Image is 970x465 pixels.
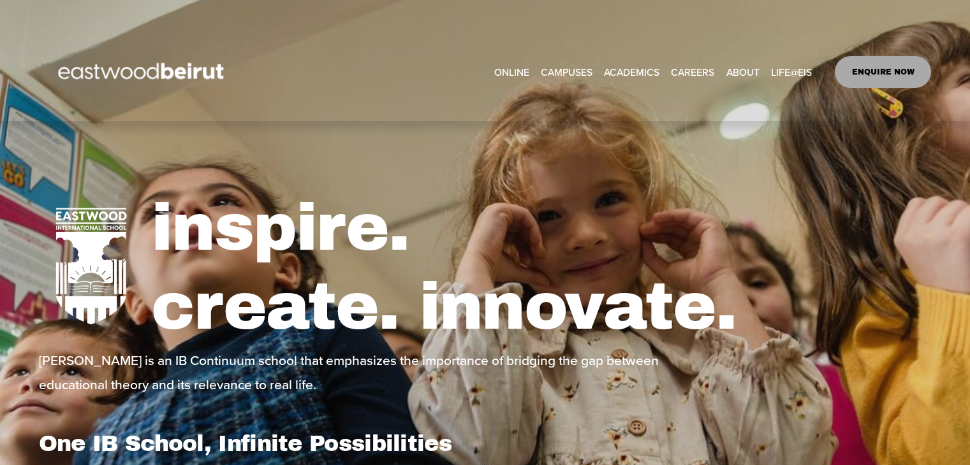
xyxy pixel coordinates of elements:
a: folder dropdown [541,62,592,82]
span: ACADEMICS [604,63,659,81]
img: EastwoodIS Global Site [39,39,247,104]
span: CAMPUSES [541,63,592,81]
a: folder dropdown [771,62,812,82]
h1: One IB School, Infinite Possibilities [39,430,481,457]
span: ABOUT [726,63,760,81]
a: CAREERS [671,62,714,82]
a: ONLINE [494,62,529,82]
h1: inspire. create. innovate. [151,189,931,347]
a: folder dropdown [726,62,760,82]
span: LIFE@EIS [771,63,812,81]
a: ENQUIRE NOW [835,56,931,88]
a: folder dropdown [604,62,659,82]
p: [PERSON_NAME] is an IB Continuum school that emphasizes the importance of bridging the gap betwee... [39,348,669,396]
